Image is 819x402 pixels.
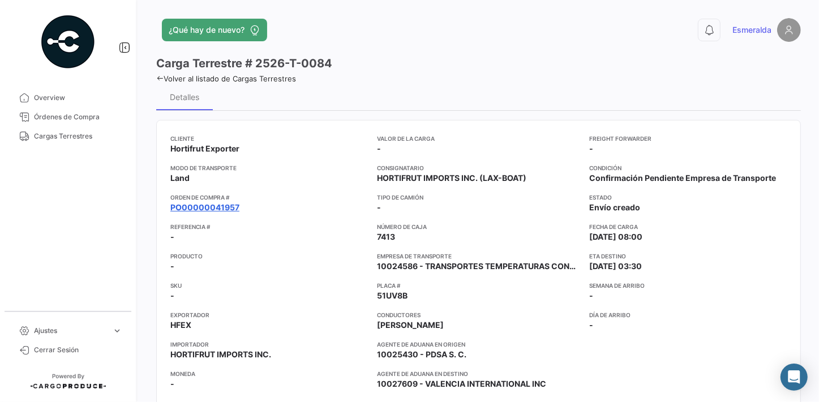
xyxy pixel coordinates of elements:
[589,143,593,154] span: -
[377,193,580,202] app-card-info-title: Tipo de Camión
[9,88,127,107] a: Overview
[589,319,593,331] span: -
[377,252,580,261] app-card-info-title: Empresa de Transporte
[589,163,787,172] app-card-info-title: Condición
[162,19,267,41] button: ¿Qué hay de nuevo?
[781,364,808,391] div: Abrir Intercom Messenger
[170,349,271,360] span: HORTIFRUT IMPORTS INC.
[377,349,466,360] span: 10025430 - PDSA S. C.
[589,310,787,319] app-card-info-title: Día de Arribo
[589,281,787,290] app-card-info-title: Semana de Arribo
[377,163,580,172] app-card-info-title: Consignatario
[170,163,368,172] app-card-info-title: Modo de Transporte
[170,281,368,290] app-card-info-title: SKU
[170,202,239,213] a: PO00000041957
[777,18,801,42] img: placeholder-user.png
[377,143,381,154] span: -
[589,231,642,243] span: [DATE] 08:00
[170,378,174,390] span: -
[34,326,108,336] span: Ajustes
[170,143,239,154] span: Hortifrut Exporter
[377,310,580,319] app-card-info-title: Conductores
[589,252,787,261] app-card-info-title: ETA Destino
[377,134,580,143] app-card-info-title: Valor de la Carga
[377,261,580,272] span: 10024586 - TRANSPORTES TEMPERATURAS CONTROLADAS SA DE CV
[589,193,787,202] app-card-info-title: Estado
[377,222,580,231] app-card-info-title: Número de Caja
[170,252,368,261] app-card-info-title: Producto
[112,326,122,336] span: expand_more
[170,340,368,349] app-card-info-title: Importador
[589,134,787,143] app-card-info-title: Freight Forwarder
[34,112,122,122] span: Órdenes de Compra
[589,172,776,184] span: Confirmación Pendiente Empresa de Transporte
[170,222,368,231] app-card-info-title: Referencia #
[377,319,444,331] span: [PERSON_NAME]
[377,281,580,290] app-card-info-title: Placa #
[40,14,96,70] img: powered-by.png
[156,55,332,71] h3: Carga Terrestre # 2526-T-0084
[377,202,381,213] span: -
[9,127,127,146] a: Cargas Terrestres
[170,310,368,319] app-card-info-title: Exportador
[377,172,526,184] span: HORTIFRUT IMPORTS INC. (LAX-BOAT)
[170,369,368,378] app-card-info-title: Moneda
[170,134,368,143] app-card-info-title: Cliente
[732,24,771,36] span: Esmeralda
[169,24,245,36] span: ¿Qué hay de nuevo?
[170,290,174,301] span: -
[170,319,191,331] span: HFEX
[34,93,122,103] span: Overview
[9,107,127,127] a: Órdenes de Compra
[156,74,296,83] a: Volver al listado de Cargas Terrestres
[34,345,122,355] span: Cerrar Sesión
[377,378,546,390] span: 10027609 - VALENCIA INTERNATIONAL INC
[589,222,787,231] app-card-info-title: Fecha de carga
[377,231,395,243] span: 7413
[589,290,593,301] span: -
[377,340,580,349] app-card-info-title: Agente de Aduana en Origen
[170,261,174,272] span: -
[589,261,642,272] span: [DATE] 03:30
[377,290,408,301] span: 51UV8B
[170,92,199,102] div: Detalles
[377,369,580,378] app-card-info-title: Agente de Aduana en Destino
[589,202,640,213] span: Envío creado
[34,131,122,141] span: Cargas Terrestres
[170,193,368,202] app-card-info-title: Orden de Compra #
[170,172,190,184] span: Land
